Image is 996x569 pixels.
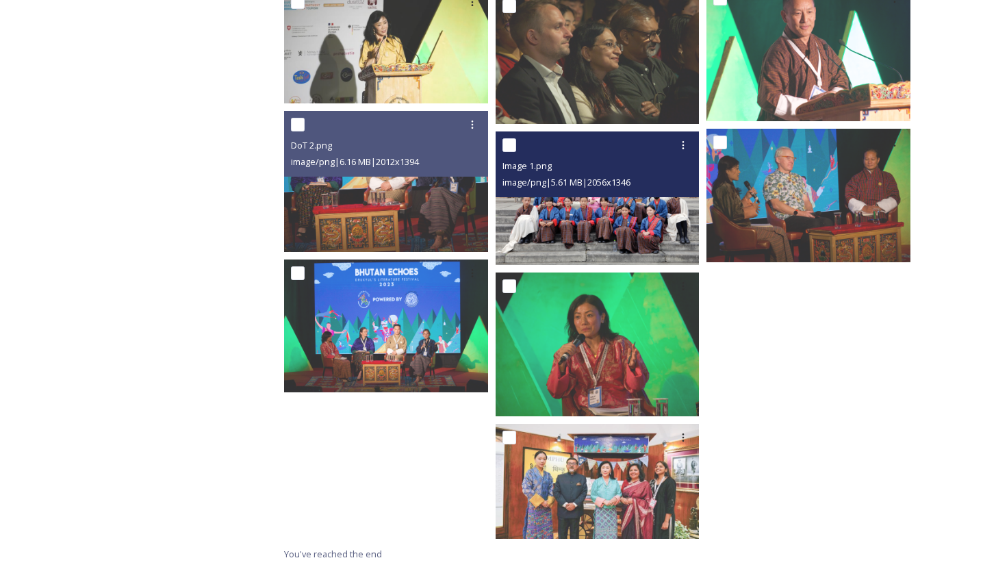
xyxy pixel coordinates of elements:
span: You've reached the end [284,548,382,560]
span: DoT 2.png [291,139,332,151]
img: DoT 3.png [496,273,700,416]
img: Day3 I.png [706,129,910,262]
img: image_6483441 3.JPG [496,424,700,539]
img: DoT 2.png [284,111,488,252]
span: Image 1.png [502,160,552,172]
span: image/png | 5.61 MB | 2056 x 1346 [502,176,630,188]
img: DoT 1.png [284,260,488,392]
img: Image 1.png [496,131,700,265]
span: image/png | 6.16 MB | 2012 x 1394 [291,155,419,168]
